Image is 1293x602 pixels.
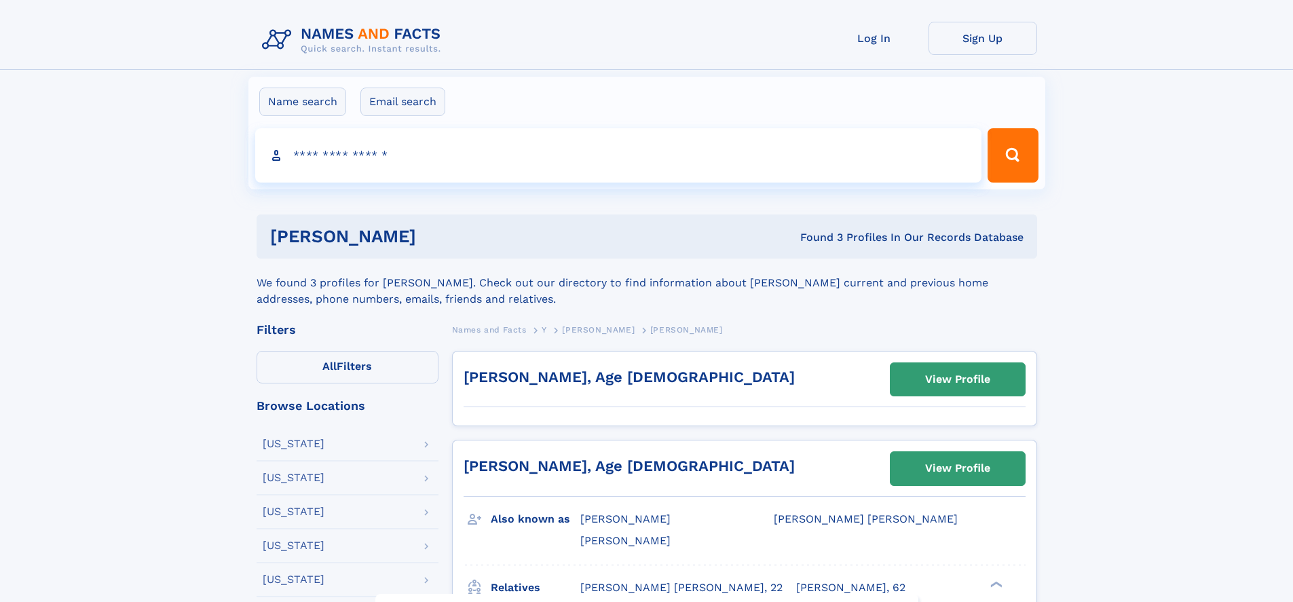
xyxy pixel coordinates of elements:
label: Name search [259,88,346,116]
div: [US_STATE] [263,472,324,483]
a: View Profile [891,363,1025,396]
div: ❯ [987,580,1003,588]
img: Logo Names and Facts [257,22,452,58]
span: [PERSON_NAME] [PERSON_NAME] [774,512,958,525]
a: [PERSON_NAME], Age [DEMOGRAPHIC_DATA] [464,457,795,474]
button: Search Button [988,128,1038,183]
div: Browse Locations [257,400,438,412]
h1: [PERSON_NAME] [270,228,608,245]
label: Email search [360,88,445,116]
input: search input [255,128,982,183]
span: [PERSON_NAME] [650,325,723,335]
a: Log In [820,22,929,55]
a: View Profile [891,452,1025,485]
h3: Relatives [491,576,580,599]
div: [US_STATE] [263,540,324,551]
div: Found 3 Profiles In Our Records Database [608,230,1024,245]
div: We found 3 profiles for [PERSON_NAME]. Check out our directory to find information about [PERSON_... [257,259,1037,307]
span: [PERSON_NAME] [580,512,671,525]
a: [PERSON_NAME] [562,321,635,338]
span: All [322,360,337,373]
label: Filters [257,351,438,383]
a: [PERSON_NAME], 62 [796,580,905,595]
span: [PERSON_NAME] [562,325,635,335]
a: Sign Up [929,22,1037,55]
a: [PERSON_NAME], Age [DEMOGRAPHIC_DATA] [464,369,795,385]
a: [PERSON_NAME] [PERSON_NAME], 22 [580,580,783,595]
div: [US_STATE] [263,506,324,517]
div: [US_STATE] [263,438,324,449]
span: [PERSON_NAME] [580,534,671,547]
a: Y [542,321,547,338]
a: Names and Facts [452,321,527,338]
h3: Also known as [491,508,580,531]
div: View Profile [925,453,990,484]
div: [US_STATE] [263,574,324,585]
div: Filters [257,324,438,336]
div: View Profile [925,364,990,395]
span: Y [542,325,547,335]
